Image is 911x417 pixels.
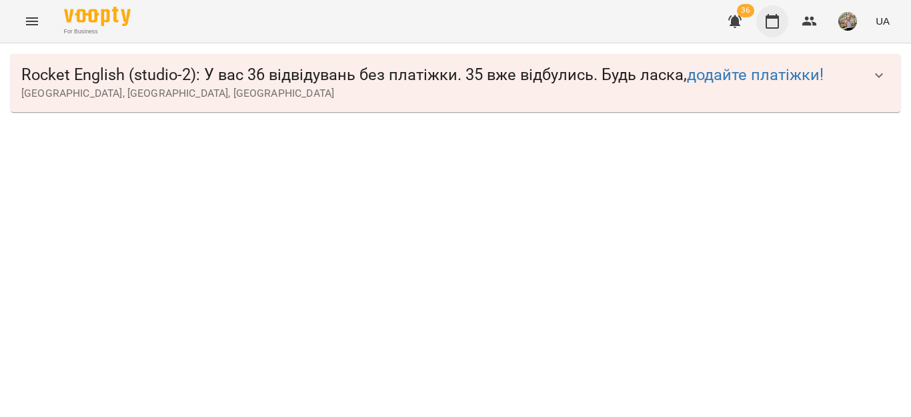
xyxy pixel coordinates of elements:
[838,12,857,31] img: 3b46f58bed39ef2acf68cc3a2c968150.jpeg
[21,65,863,85] span: Rocket English (studio-2) : У вас 36 відвідувань без платіжки. 35 вже відбулись. Будь ласка,
[64,7,131,26] img: Voopty Logo
[687,65,824,84] a: додайте платіжки!
[737,4,754,17] span: 36
[876,14,890,28] span: UA
[870,9,895,33] button: UA
[21,85,863,101] span: [GEOGRAPHIC_DATA], [GEOGRAPHIC_DATA], [GEOGRAPHIC_DATA]
[16,5,48,37] button: Menu
[64,27,131,36] span: For Business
